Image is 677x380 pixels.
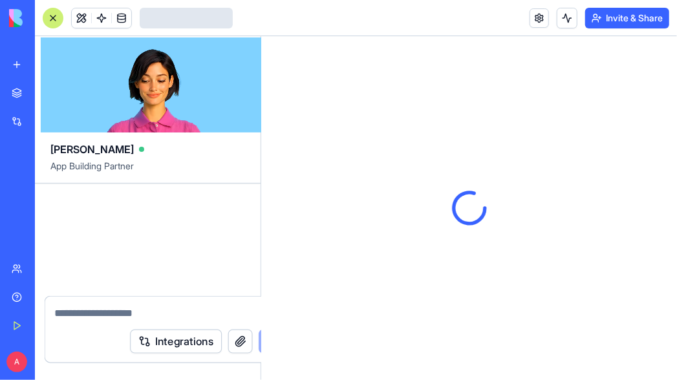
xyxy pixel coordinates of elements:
[585,8,669,28] button: Invite & Share
[9,9,89,27] img: logo
[50,142,134,157] span: [PERSON_NAME]
[6,352,27,372] span: A
[50,160,245,183] span: App Building Partner
[130,330,222,354] button: Integrations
